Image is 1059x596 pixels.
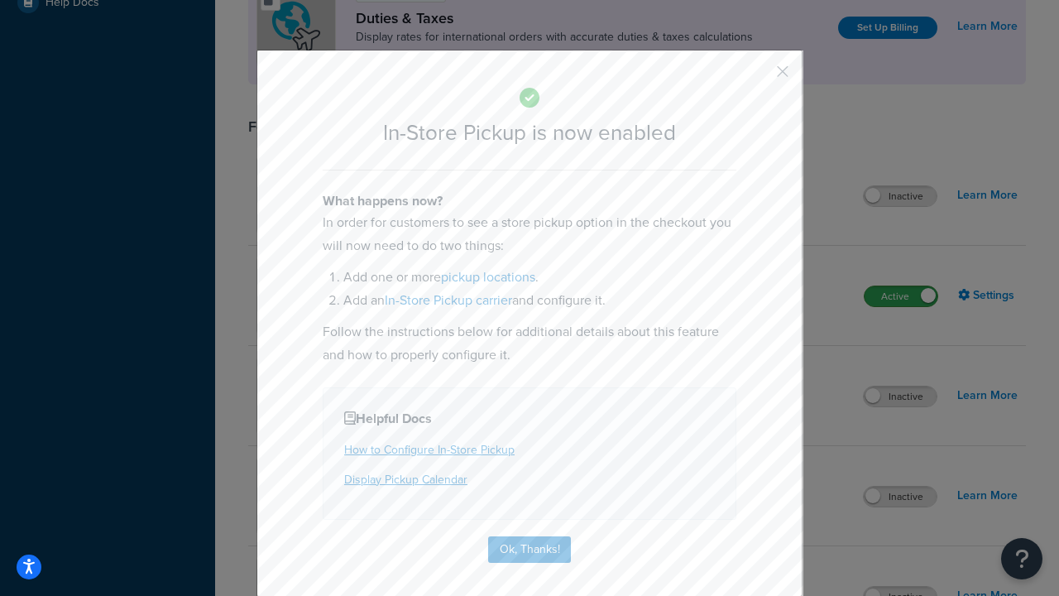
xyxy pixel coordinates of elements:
li: Add one or more . [343,266,736,289]
h4: Helpful Docs [344,409,715,429]
button: Ok, Thanks! [488,536,571,563]
a: Display Pickup Calendar [344,471,467,488]
a: pickup locations [441,267,535,286]
p: Follow the instructions below for additional details about this feature and how to properly confi... [323,320,736,367]
li: Add an and configure it. [343,289,736,312]
p: In order for customers to see a store pickup option in the checkout you will now need to do two t... [323,211,736,257]
a: In-Store Pickup carrier [385,291,512,310]
a: How to Configure In-Store Pickup [344,441,515,459]
h4: What happens now? [323,191,736,211]
h2: In-Store Pickup is now enabled [323,121,736,145]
